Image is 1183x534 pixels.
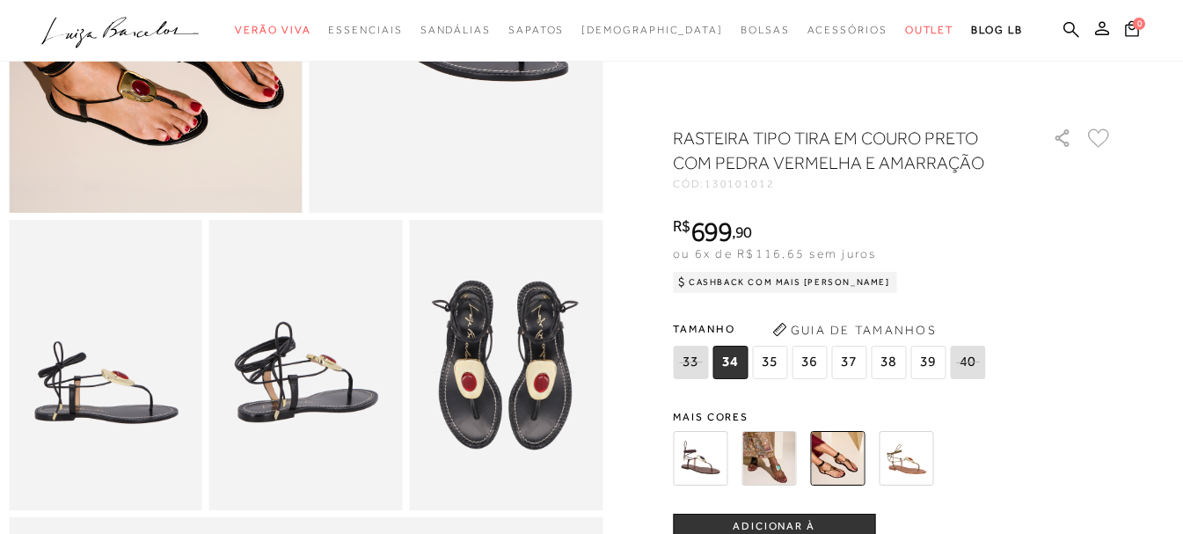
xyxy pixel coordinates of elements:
[807,24,887,36] span: Acessórios
[705,178,775,190] span: 130101012
[690,216,732,247] span: 699
[871,346,906,379] span: 38
[735,223,752,241] span: 90
[581,14,723,47] a: noSubCategoriesText
[807,14,887,47] a: noSubCategoriesText
[420,14,491,47] a: noSubCategoriesText
[9,220,202,510] img: image
[581,24,723,36] span: [DEMOGRAPHIC_DATA]
[766,316,942,344] button: Guia de Tamanhos
[950,346,985,379] span: 40
[971,24,1022,36] span: BLOG LB
[971,14,1022,47] a: BLOG LB
[409,220,602,510] img: image
[673,431,727,486] img: RASTEIRA TIPO TIRA EM COURO CAFÉ COM PEDRA AZUL E AMARRAÇÃO
[741,431,796,486] img: RASTEIRA TIPO TIRA EM COURO CARAMELO COM PEDRA TURQUESA E AMARRAÇÃO
[879,431,933,486] img: RASTEIRA TIPO TIRA EM COURO VERDE ASPARGO COM PEDRA MARROM E AMARRAÇÃO
[235,14,310,47] a: noSubCategoriesText
[741,14,790,47] a: noSubCategoriesText
[732,224,752,240] i: ,
[420,24,491,36] span: Sandálias
[673,218,690,234] i: R$
[673,346,708,379] span: 33
[1120,19,1144,43] button: 0
[905,24,954,36] span: Outlet
[910,346,946,379] span: 39
[831,346,866,379] span: 37
[209,220,403,510] img: image
[235,24,310,36] span: Verão Viva
[673,272,897,293] div: Cashback com Mais [PERSON_NAME]
[673,126,1003,175] h1: RASTEIRA TIPO TIRA EM COURO PRETO COM PEDRA VERMELHA E AMARRAÇÃO
[328,14,402,47] a: noSubCategoriesText
[905,14,954,47] a: noSubCategoriesText
[328,24,402,36] span: Essenciais
[810,431,865,486] img: RASTEIRA TIPO TIRA EM COURO PRETO COM PEDRA VERMELHA E AMARRAÇÃO
[741,24,790,36] span: Bolsas
[752,346,787,379] span: 35
[508,24,564,36] span: Sapatos
[712,346,748,379] span: 34
[792,346,827,379] span: 36
[673,246,876,260] span: ou 6x de R$116,65 sem juros
[673,316,989,342] span: Tamanho
[673,179,1025,189] div: CÓD:
[508,14,564,47] a: noSubCategoriesText
[1133,18,1145,30] span: 0
[673,412,1113,422] span: Mais cores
